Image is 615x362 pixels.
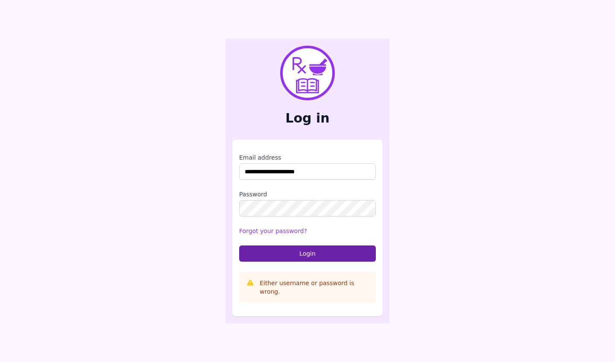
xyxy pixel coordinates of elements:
[239,190,376,199] label: Password
[239,153,376,162] label: Email address
[280,46,335,100] img: PharmXellence Logo
[239,228,307,234] a: Forgot your password?
[232,111,383,126] h2: Log in
[239,245,376,262] button: Login
[260,279,369,296] p: Either username or password is wrong.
